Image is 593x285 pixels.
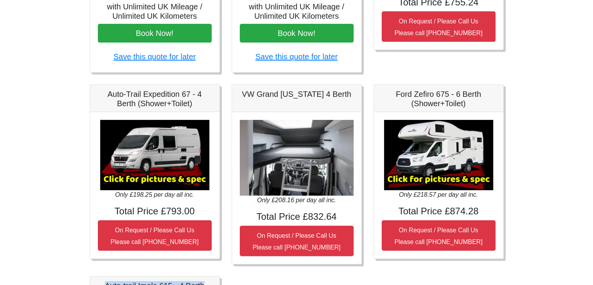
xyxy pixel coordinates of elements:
[111,227,199,245] small: On Request / Please Call Us Please call [PHONE_NUMBER]
[382,220,496,251] button: On Request / Please Call UsPlease call [PHONE_NUMBER]
[395,18,483,36] small: On Request / Please Call Us Please call [PHONE_NUMBER]
[399,191,478,198] i: Only £218.57 per day all inc.
[98,220,212,251] button: On Request / Please Call UsPlease call [PHONE_NUMBER]
[98,24,212,43] button: Book Now!
[98,2,212,21] h5: with Unlimited UK Mileage / Unlimited UK Kilometers
[240,89,354,99] h5: VW Grand [US_STATE] 4 Berth
[257,197,336,203] i: Only £208.16 per day all inc.
[100,120,209,190] img: Auto-Trail Expedition 67 - 4 Berth (Shower+Toilet)
[113,52,196,61] a: Save this quote for later
[384,120,493,190] img: Ford Zefiro 675 - 6 Berth (Shower+Toilet)
[98,206,212,217] h4: Total Price £793.00
[395,227,483,245] small: On Request / Please Call Us Please call [PHONE_NUMBER]
[240,211,354,223] h4: Total Price £832.64
[115,191,194,198] i: Only £198.25 per day all inc.
[382,206,496,217] h4: Total Price £874.28
[255,52,338,61] a: Save this quote for later
[382,89,496,108] h5: Ford Zefiro 675 - 6 Berth (Shower+Toilet)
[382,11,496,42] button: On Request / Please Call UsPlease call [PHONE_NUMBER]
[240,120,354,196] img: VW Grand California 4 Berth
[98,89,212,108] h5: Auto-Trail Expedition 67 - 4 Berth (Shower+Toilet)
[253,232,341,251] small: On Request / Please Call Us Please call [PHONE_NUMBER]
[240,2,354,21] h5: with Unlimited UK Mileage / Unlimited UK Kilometers
[240,226,354,256] button: On Request / Please Call UsPlease call [PHONE_NUMBER]
[240,24,354,43] button: Book Now!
